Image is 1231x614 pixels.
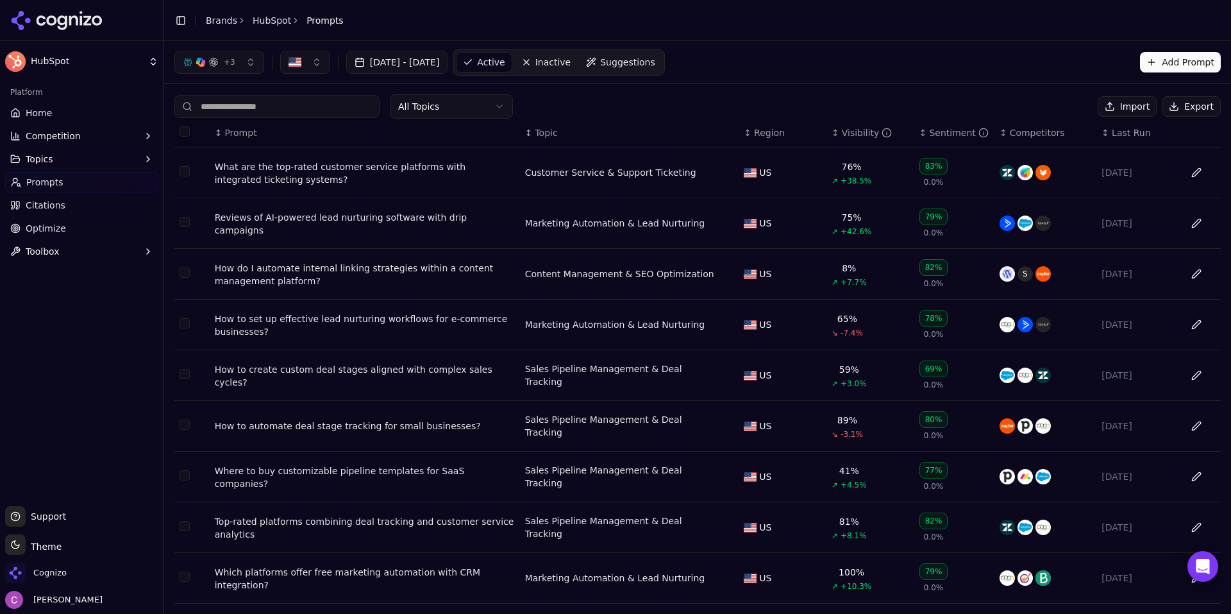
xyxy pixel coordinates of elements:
[759,470,771,483] span: US
[1098,96,1157,117] button: Import
[841,480,867,490] span: +4.5%
[1017,469,1033,484] img: monday.com
[26,176,63,189] span: Prompts
[919,158,948,175] div: 83%
[842,211,862,224] div: 75%
[759,521,771,534] span: US
[215,420,515,432] a: How to automate deal stage tracking for small businesses?
[1101,166,1171,179] div: [DATE]
[456,52,512,72] a: Active
[1101,420,1171,432] div: [DATE]
[26,542,62,552] span: Theme
[600,56,655,69] span: Suggestions
[924,380,944,390] span: 0.0%
[525,413,719,439] div: Sales Pipeline Management & Deal Tracking
[841,328,863,338] span: -7.4%
[346,51,448,74] button: [DATE] - [DATE]
[1187,551,1218,582] div: Open Intercom Messenger
[1035,165,1051,180] img: happyfox
[525,362,719,388] div: Sales Pipeline Management & Deal Tracking
[180,126,190,137] button: Select all rows
[28,594,103,606] span: [PERSON_NAME]
[1186,162,1207,183] button: Edit in sheet
[224,126,256,139] span: Prompt
[5,241,158,262] button: Toolbox
[215,160,515,186] div: What are the top-rated customer service platforms with integrated ticketing systems?
[215,262,515,287] a: How do I automate internal linking strategies within a content management platform?
[1035,317,1051,332] img: klaviyo
[1096,119,1177,148] th: Last Run
[841,176,871,186] span: +38.5%
[26,222,66,235] span: Optimize
[924,228,944,238] span: 0.0%
[180,572,190,582] button: Select row 9
[832,328,838,338] span: ↘
[1035,418,1051,434] img: zoho
[215,126,515,139] div: ↕Prompt
[5,126,158,146] button: Competition
[1000,418,1015,434] img: zapier
[215,363,515,389] a: How to create custom deal stages aligned with complex sales cycles?
[525,464,719,490] a: Sales Pipeline Management & Deal Tracking
[306,14,344,27] span: Prompts
[180,521,190,531] button: Select row 8
[210,119,520,148] th: Prompt
[1000,216,1015,231] img: activecampaign
[1000,165,1015,180] img: zendesk
[5,82,158,103] div: Platform
[525,318,705,331] div: Marketing Automation & Lead Nurturing
[924,431,944,441] span: 0.0%
[180,268,190,278] button: Select row 3
[1186,213,1207,234] button: Edit in sheet
[5,51,26,72] img: HubSpot
[1186,314,1207,335] button: Edit in sheet
[224,57,235,67] span: + 3
[924,329,944,339] span: 0.0%
[1101,217,1171,230] div: [DATE]
[1017,520,1033,535] img: salesforce
[215,515,515,541] a: Top-rated platforms combining deal tracking and customer service analytics
[841,379,867,389] span: +3.0%
[5,103,158,123] a: Home
[1186,365,1207,386] button: Edit in sheet
[525,166,696,179] a: Customer Service & Support Ticketing
[525,217,705,230] div: Marketing Automation & Lead Nurturing
[215,465,515,490] a: Where to buy customizable pipeline templates for SaaS companies?
[832,226,838,237] span: ↗
[744,269,757,279] img: US flag
[1101,318,1171,331] div: [DATE]
[832,429,838,439] span: ↘
[1101,268,1171,280] div: [DATE]
[206,15,237,26] a: Brands
[215,312,515,338] a: How to set up effective lead nurturing workflows for e-commerce businesses?
[924,278,944,289] span: 0.0%
[759,572,771,584] span: US
[26,510,66,523] span: Support
[919,126,989,139] div: ↕Sentiment
[1035,368,1051,383] img: zendesk
[1186,517,1207,538] button: Edit in sheet
[994,119,1096,148] th: Competitors
[832,480,838,490] span: ↗
[842,160,862,173] div: 76%
[1000,317,1015,332] img: zoho
[754,126,785,139] span: Region
[289,56,301,69] img: US
[1101,126,1171,139] div: ↕Last Run
[924,583,944,593] span: 0.0%
[5,591,103,609] button: Open user button
[1035,216,1051,231] img: klaviyo
[515,52,578,72] a: Inactive
[826,119,914,148] th: brandMentionRate
[841,429,863,439] span: -3.1%
[759,369,771,382] span: US
[839,566,864,579] div: 100%
[1017,266,1033,282] span: S
[31,56,143,67] span: HubSpot
[919,411,948,428] div: 80%
[1186,264,1207,284] button: Edit in sheet
[180,217,190,227] button: Select row 2
[744,320,757,330] img: US flag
